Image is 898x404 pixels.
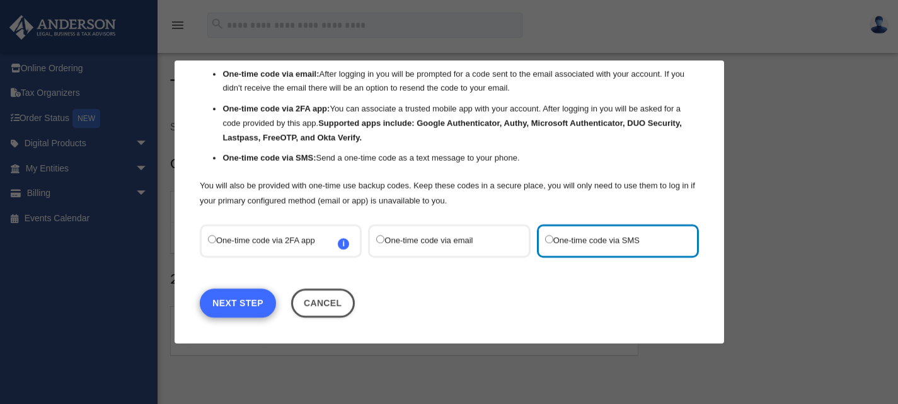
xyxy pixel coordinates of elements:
[222,69,319,79] strong: One-time code via email:
[208,233,341,250] label: One-time code via 2FA app
[222,102,699,145] li: You can associate a trusted mobile app with your account. After logging in you will be asked for ...
[544,233,677,250] label: One-time code via SMS
[222,67,699,96] li: After logging in you will be prompted for a code sent to the email associated with your account. ...
[338,238,349,250] span: i
[376,235,384,243] input: One-time code via email
[208,235,216,243] input: One-time code via 2FA appi
[291,289,354,318] button: Close this dialog window
[376,233,509,250] label: One-time code via email
[222,153,316,163] strong: One-time code via SMS:
[200,20,699,209] div: There are 3 methods available to choose from for 2FA:
[222,118,681,142] strong: Supported apps include: Google Authenticator, Authy, Microsoft Authenticator, DUO Security, Lastp...
[200,178,699,209] p: You will also be provided with one-time use backup codes. Keep these codes in a secure place, you...
[544,235,553,243] input: One-time code via SMS
[222,104,330,113] strong: One-time code via 2FA app:
[200,289,276,318] a: Next Step
[222,151,699,166] li: Send a one-time code as a text message to your phone.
